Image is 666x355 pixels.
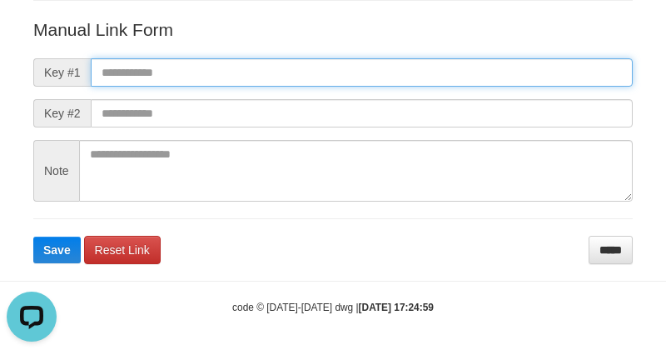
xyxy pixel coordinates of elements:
[33,140,79,202] span: Note
[359,302,434,313] strong: [DATE] 17:24:59
[95,243,150,257] span: Reset Link
[84,236,161,264] a: Reset Link
[33,17,633,42] p: Manual Link Form
[7,7,57,57] button: Open LiveChat chat widget
[43,243,71,257] span: Save
[33,58,91,87] span: Key #1
[33,99,91,127] span: Key #2
[33,237,81,263] button: Save
[232,302,434,313] small: code © [DATE]-[DATE] dwg |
